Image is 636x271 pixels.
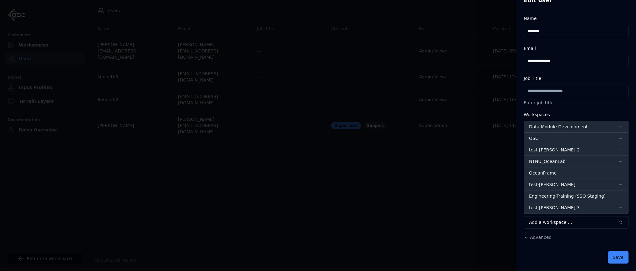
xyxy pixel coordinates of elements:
[529,135,538,141] div: OSC
[529,158,566,165] div: NTNU_OceanLab
[529,170,557,176] div: OceanFrame
[529,193,606,199] div: Engineering-Training (SSO Staging)
[529,204,580,211] div: test-[PERSON_NAME]-3
[524,100,628,106] p: Enter job title.
[529,181,575,188] div: test-[PERSON_NAME]
[529,147,580,153] div: test-[PERSON_NAME]-2
[524,46,536,51] label: Email
[529,219,572,225] span: Add a workspace …
[524,76,541,81] label: Job Title
[530,235,552,240] span: Advanced
[529,124,588,130] div: Data Module Development
[524,112,550,117] label: Workspaces
[608,251,628,264] button: Save
[524,234,552,240] button: Advanced
[524,16,537,21] label: Name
